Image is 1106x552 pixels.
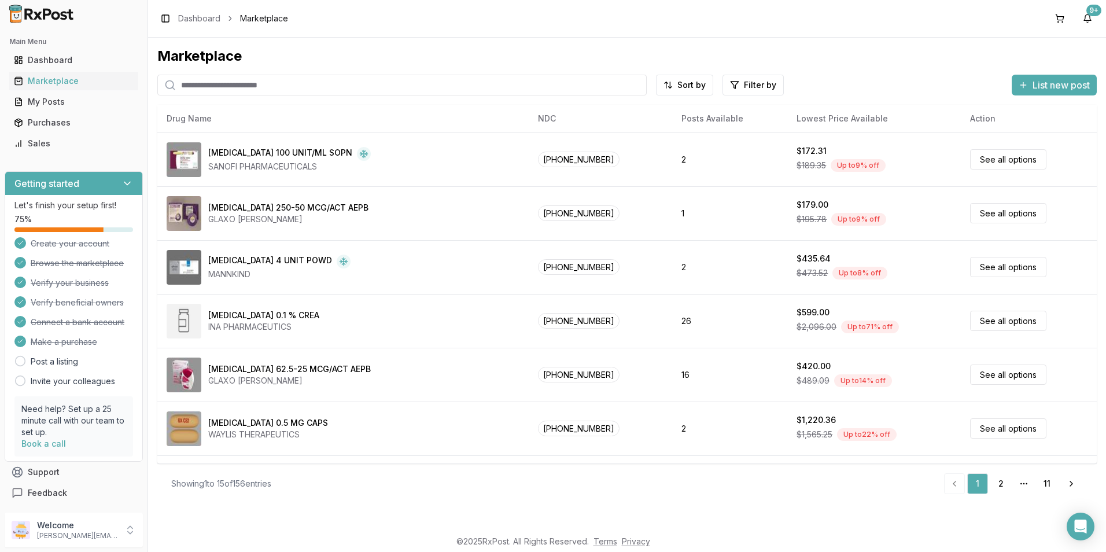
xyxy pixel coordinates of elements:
[1086,5,1101,16] div: 9+
[672,105,787,133] th: Posts Available
[240,13,288,24] span: Marketplace
[208,214,368,225] div: GLAXO [PERSON_NAME]
[797,214,827,225] span: $195.78
[157,47,1097,65] div: Marketplace
[672,402,787,455] td: 2
[14,200,133,211] p: Let's finish your setup first!
[787,105,961,133] th: Lowest Price Available
[5,134,143,153] button: Sales
[21,403,126,438] p: Need help? Set up a 25 minute call with our team to set up.
[5,483,143,503] button: Feedback
[31,277,109,289] span: Verify your business
[157,105,529,133] th: Drug Name
[622,536,650,546] a: Privacy
[1037,473,1057,494] a: 11
[14,117,134,128] div: Purchases
[797,145,827,157] div: $172.31
[9,37,138,46] h2: Main Menu
[9,50,138,71] a: Dashboard
[797,253,831,264] div: $435.64
[797,160,826,171] span: $189.35
[167,411,201,446] img: Avodart 0.5 MG CAPS
[5,93,143,111] button: My Posts
[171,478,271,490] div: Showing 1 to 15 of 156 entries
[831,213,886,226] div: Up to 9 % off
[12,521,30,539] img: User avatar
[31,356,78,367] a: Post a listing
[208,363,371,375] div: [MEDICAL_DATA] 62.5-25 MCG/ACT AEPB
[538,421,620,436] span: [PHONE_NUMBER]
[28,487,67,499] span: Feedback
[37,520,117,531] p: Welcome
[167,250,201,285] img: Afrezza 4 UNIT POWD
[970,257,1046,277] a: See all options
[5,72,143,90] button: Marketplace
[31,257,124,269] span: Browse the marketplace
[14,96,134,108] div: My Posts
[672,348,787,402] td: 16
[5,5,79,23] img: RxPost Logo
[9,133,138,154] a: Sales
[167,304,201,338] img: Amcinonide 0.1 % CREA
[1012,75,1097,95] button: List new post
[21,439,66,448] a: Book a call
[208,255,332,268] div: [MEDICAL_DATA] 4 UNIT POWD
[208,147,352,161] div: [MEDICAL_DATA] 100 UNIT/ML SOPN
[1067,513,1094,540] div: Open Intercom Messenger
[37,531,117,540] p: [PERSON_NAME][EMAIL_ADDRESS][DOMAIN_NAME]
[538,259,620,275] span: [PHONE_NUMBER]
[797,429,832,440] span: $1,565.25
[970,418,1046,439] a: See all options
[834,374,892,387] div: Up to 14 % off
[208,417,328,429] div: [MEDICAL_DATA] 0.5 MG CAPS
[744,79,776,91] span: Filter by
[31,376,115,387] a: Invite your colleagues
[831,159,886,172] div: Up to 9 % off
[5,462,143,483] button: Support
[672,186,787,240] td: 1
[208,321,319,333] div: INA PHARMACEUTICS
[208,375,371,387] div: GLAXO [PERSON_NAME]
[208,429,328,440] div: WAYLIS THERAPEUTICS
[14,75,134,87] div: Marketplace
[538,152,620,167] span: [PHONE_NUMBER]
[1078,9,1097,28] button: 9+
[31,297,124,308] span: Verify beneficial owners
[167,142,201,177] img: Admelog SoloStar 100 UNIT/ML SOPN
[9,71,138,91] a: Marketplace
[208,268,351,280] div: MANNKIND
[9,91,138,112] a: My Posts
[841,321,899,333] div: Up to 71 % off
[167,196,201,231] img: Advair Diskus 250-50 MCG/ACT AEPB
[5,113,143,132] button: Purchases
[538,205,620,221] span: [PHONE_NUMBER]
[797,375,830,387] span: $489.09
[208,161,371,172] div: SANOFI PHARMACEUTICALS
[208,202,368,214] div: [MEDICAL_DATA] 250-50 MCG/ACT AEPB
[970,203,1046,223] a: See all options
[970,365,1046,385] a: See all options
[529,105,672,133] th: NDC
[672,133,787,186] td: 2
[5,51,143,69] button: Dashboard
[967,473,988,494] a: 1
[797,360,831,372] div: $420.00
[672,455,787,509] td: 1
[14,54,134,66] div: Dashboard
[14,176,79,190] h3: Getting started
[672,240,787,294] td: 2
[722,75,784,95] button: Filter by
[832,267,887,279] div: Up to 8 % off
[31,317,124,328] span: Connect a bank account
[837,428,897,441] div: Up to 22 % off
[1060,473,1083,494] a: Go to next page
[31,238,109,249] span: Create your account
[797,414,836,426] div: $1,220.36
[14,138,134,149] div: Sales
[9,112,138,133] a: Purchases
[797,321,836,333] span: $2,096.00
[797,199,828,211] div: $179.00
[970,311,1046,331] a: See all options
[961,105,1097,133] th: Action
[677,79,706,91] span: Sort by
